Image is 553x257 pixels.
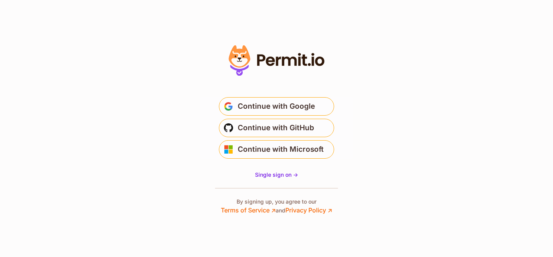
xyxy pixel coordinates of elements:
span: Continue with Microsoft [238,143,324,156]
button: Continue with Microsoft [219,140,334,159]
span: Continue with Google [238,100,315,113]
a: Single sign on -> [255,171,298,179]
span: Single sign on -> [255,171,298,178]
p: By signing up, you agree to our and [221,198,332,215]
a: Terms of Service ↗ [221,206,276,214]
button: Continue with GitHub [219,119,334,137]
a: Privacy Policy ↗ [285,206,332,214]
span: Continue with GitHub [238,122,314,134]
button: Continue with Google [219,97,334,116]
